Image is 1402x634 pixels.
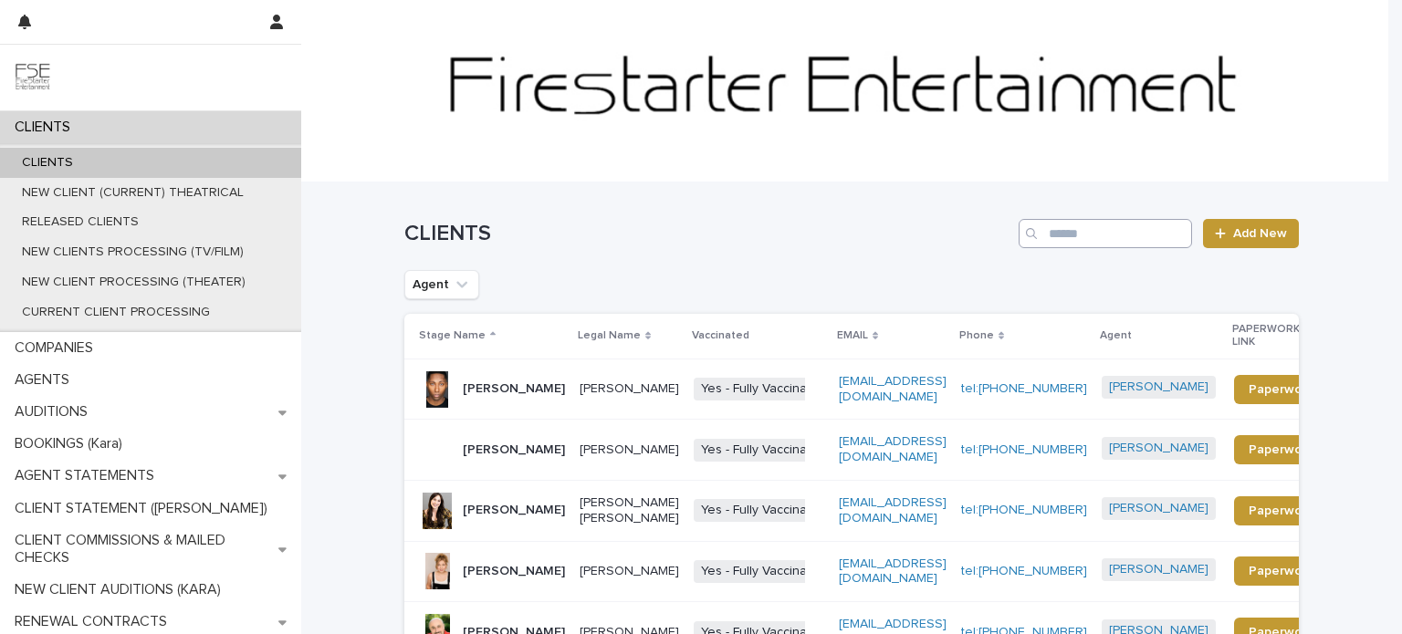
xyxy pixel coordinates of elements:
[7,214,153,230] p: RELEASED CLIENTS
[404,221,1011,247] h1: CLIENTS
[839,435,947,463] a: [EMAIL_ADDRESS][DOMAIN_NAME]
[463,442,565,458] p: [PERSON_NAME]
[1232,319,1318,353] p: PAPERWORK LINK
[1234,496,1328,525] a: Paperwork
[7,155,88,171] p: CLIENTS
[404,420,1357,481] tr: [PERSON_NAME][PERSON_NAME]Yes - Fully Vaccinated[EMAIL_ADDRESS][DOMAIN_NAME]tel:[PHONE_NUMBER][PE...
[961,382,1087,395] a: tel:[PHONE_NUMBER]
[1203,219,1299,248] a: Add New
[1249,504,1313,517] span: Paperwork
[404,359,1357,420] tr: [PERSON_NAME][PERSON_NAME]Yes - Fully Vaccinated[EMAIL_ADDRESS][DOMAIN_NAME]tel:[PHONE_NUMBER][PE...
[1109,441,1208,456] a: [PERSON_NAME]
[1249,443,1313,456] span: Paperwork
[1109,501,1208,516] a: [PERSON_NAME]
[7,532,278,566] p: CLIENT COMMISSIONS & MAILED CHECKS
[580,564,679,579] p: [PERSON_NAME]
[463,564,565,579] p: [PERSON_NAME]
[1019,219,1192,248] input: Search
[961,443,1087,456] a: tel:[PHONE_NUMBER]
[7,185,258,201] p: NEW CLIENT (CURRENT) THEATRICAL
[694,499,833,522] span: Yes - Fully Vaccinated
[1233,227,1287,240] span: Add New
[1100,326,1132,346] p: Agent
[1109,379,1208,395] a: [PERSON_NAME]
[1109,562,1208,577] a: [PERSON_NAME]
[961,565,1087,577] a: tel:[PHONE_NUMBER]
[837,326,868,346] p: EMAIL
[961,504,1087,516] a: tel:[PHONE_NUMBER]
[839,496,947,525] a: [EMAIL_ADDRESS][DOMAIN_NAME]
[7,467,169,484] p: AGENT STATEMENTS
[7,244,258,260] p: NEW CLIENTS PROCESSING (TV/FILM)
[580,495,679,526] p: [PERSON_NAME] [PERSON_NAME]
[404,541,1357,602] tr: [PERSON_NAME][PERSON_NAME]Yes - Fully Vaccinated[EMAIL_ADDRESS][DOMAIN_NAME]tel:[PHONE_NUMBER][PE...
[1249,565,1313,577] span: Paperwork
[839,375,947,403] a: [EMAIL_ADDRESS][DOMAIN_NAME]
[7,305,225,320] p: CURRENT CLIENT PROCESSING
[580,381,679,397] p: [PERSON_NAME]
[694,560,833,583] span: Yes - Fully Vaccinated
[7,500,282,517] p: CLIENT STATEMENT ([PERSON_NAME])
[692,326,749,346] p: Vaccinated
[15,59,51,96] img: 9JgRvJ3ETPGCJDhvPVA5
[959,326,994,346] p: Phone
[7,371,84,389] p: AGENTS
[7,613,182,630] p: RENEWAL CONTRACTS
[694,439,833,462] span: Yes - Fully Vaccinated
[578,326,641,346] p: Legal Name
[463,381,565,397] p: [PERSON_NAME]
[419,326,486,346] p: Stage Name
[7,435,137,452] p: BOOKINGS (Kara)
[404,270,479,299] button: Agent
[7,119,85,136] p: CLIENTS
[1234,556,1328,586] a: Paperwork
[7,581,235,598] p: NEW CLIENT AUDITIONS (KARA)
[404,480,1357,541] tr: [PERSON_NAME][PERSON_NAME] [PERSON_NAME]Yes - Fully Vaccinated[EMAIL_ADDRESS][DOMAIN_NAME]tel:[PH...
[463,503,565,518] p: [PERSON_NAME]
[7,339,108,357] p: COMPANIES
[1234,375,1328,404] a: Paperwork
[839,557,947,586] a: [EMAIL_ADDRESS][DOMAIN_NAME]
[7,275,260,290] p: NEW CLIENT PROCESSING (THEATER)
[694,378,833,400] span: Yes - Fully Vaccinated
[7,403,102,421] p: AUDITIONS
[1249,383,1313,396] span: Paperwork
[580,442,679,458] p: [PERSON_NAME]
[1234,435,1328,464] a: Paperwork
